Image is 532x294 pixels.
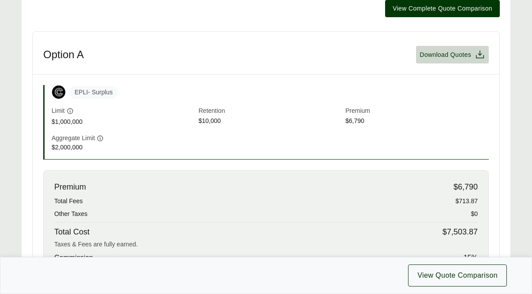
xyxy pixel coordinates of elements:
span: $10,000 [199,116,342,127]
span: Total Cost [54,226,90,238]
span: $7,503.87 [442,226,478,238]
button: Download Quotes [416,46,489,63]
button: View Quote Comparison [408,264,507,287]
span: Other Taxes [54,209,87,219]
span: Limit [52,106,65,115]
span: Aggregate Limit [52,134,95,143]
span: $2,000,000 [52,143,195,152]
span: 15 % [464,253,478,263]
span: $6,790 [453,181,478,193]
span: $1,000,000 [52,117,195,127]
span: Total Fees [54,197,83,206]
span: Commission [54,253,93,263]
span: Premium [54,181,86,193]
span: $0 [471,209,478,219]
span: Premium [345,106,489,116]
span: View Complete Quote Comparison [393,4,492,13]
span: Retention [199,106,342,116]
span: View Quote Comparison [417,270,498,281]
span: $6,790 [345,116,489,127]
div: Taxes & Fees are fully earned. [54,240,478,249]
span: $713.87 [455,197,478,206]
span: Download Quotes [420,50,471,60]
h3: Option A [43,48,84,61]
span: EPLI - Surplus [69,86,118,99]
img: Coalition [52,86,65,99]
